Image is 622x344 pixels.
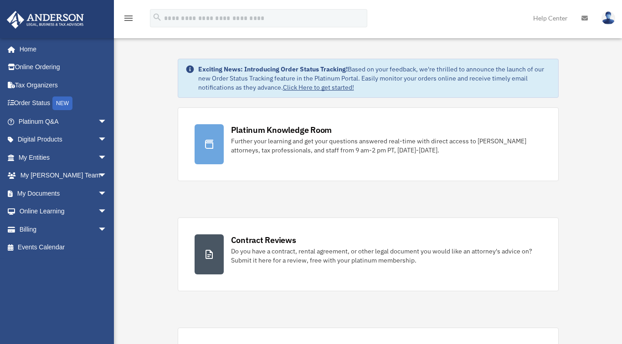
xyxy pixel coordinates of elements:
div: Contract Reviews [231,234,296,246]
a: Online Ordering [6,58,121,76]
span: arrow_drop_down [98,131,116,149]
a: Order StatusNEW [6,94,121,113]
img: User Pic [601,11,615,25]
span: arrow_drop_down [98,167,116,185]
a: Platinum Q&Aarrow_drop_down [6,112,121,131]
span: arrow_drop_down [98,220,116,239]
span: arrow_drop_down [98,202,116,221]
i: menu [123,13,134,24]
strong: Exciting News: Introducing Order Status Tracking! [198,65,348,73]
a: Click Here to get started! [283,83,354,91]
div: Do you have a contract, rental agreement, or other legal document you would like an attorney's ad... [231,247,542,265]
a: menu [123,16,134,24]
a: Tax Organizers [6,76,121,94]
a: Contract Reviews Do you have a contract, rental agreement, or other legal document you would like... [178,218,559,291]
a: Home [6,40,116,58]
div: Platinum Knowledge Room [231,124,332,136]
a: Events Calendar [6,238,121,257]
a: My Entitiesarrow_drop_down [6,148,121,167]
a: Platinum Knowledge Room Further your learning and get your questions answered real-time with dire... [178,107,559,181]
span: arrow_drop_down [98,184,116,203]
div: Further your learning and get your questions answered real-time with direct access to [PERSON_NAM... [231,137,542,155]
img: Anderson Advisors Platinum Portal [4,11,87,29]
a: My [PERSON_NAME] Teamarrow_drop_down [6,167,121,185]
span: arrow_drop_down [98,112,116,131]
span: arrow_drop_down [98,148,116,167]
a: Digital Productsarrow_drop_down [6,131,121,149]
div: NEW [52,96,72,110]
i: search [152,12,162,22]
a: Billingarrow_drop_down [6,220,121,238]
a: Online Learningarrow_drop_down [6,202,121,221]
a: My Documentsarrow_drop_down [6,184,121,202]
div: Based on your feedback, we're thrilled to announce the launch of our new Order Status Tracking fe... [198,65,551,92]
